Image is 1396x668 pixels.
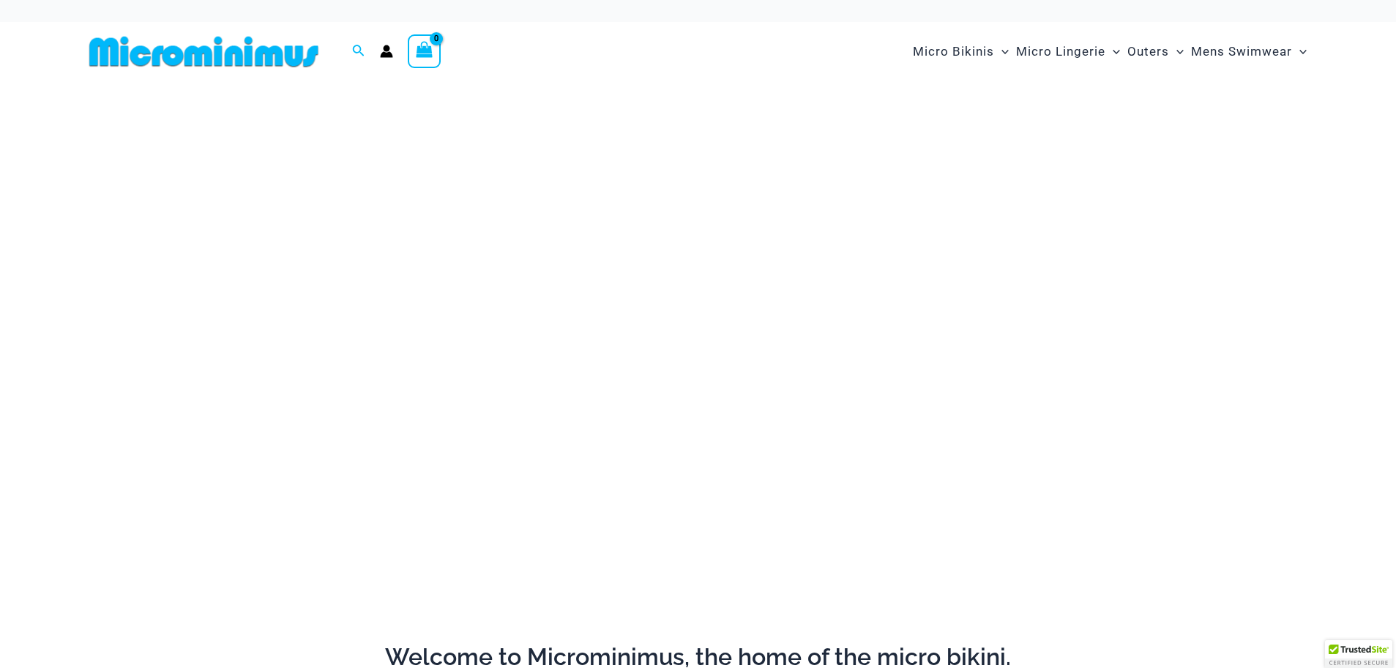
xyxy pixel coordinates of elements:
a: Mens SwimwearMenu ToggleMenu Toggle [1187,29,1310,74]
a: OutersMenu ToggleMenu Toggle [1124,29,1187,74]
div: TrustedSite Certified [1325,640,1392,668]
img: MM SHOP LOGO FLAT [83,35,324,68]
a: Account icon link [380,45,393,58]
a: Micro LingerieMenu ToggleMenu Toggle [1012,29,1124,74]
span: Menu Toggle [994,33,1009,70]
span: Menu Toggle [1105,33,1120,70]
span: Menu Toggle [1292,33,1307,70]
span: Micro Bikinis [913,33,994,70]
span: Menu Toggle [1169,33,1184,70]
span: Micro Lingerie [1016,33,1105,70]
a: Micro BikinisMenu ToggleMenu Toggle [909,29,1012,74]
span: Mens Swimwear [1191,33,1292,70]
a: View Shopping Cart, empty [408,34,441,68]
nav: Site Navigation [907,27,1313,76]
a: Search icon link [352,42,365,61]
span: Outers [1127,33,1169,70]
